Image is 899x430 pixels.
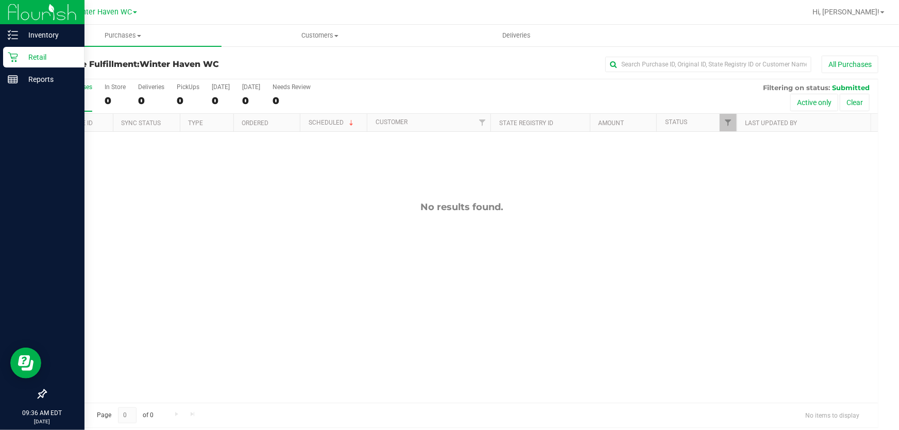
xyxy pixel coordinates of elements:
div: PickUps [177,83,199,91]
input: Search Purchase ID, Original ID, State Registry ID or Customer Name... [605,57,811,72]
inline-svg: Retail [8,52,18,62]
p: 09:36 AM EDT [5,408,80,418]
button: Active only [790,94,838,111]
a: Sync Status [121,119,161,127]
iframe: Resource center [10,348,41,379]
p: Retail [18,51,80,63]
div: No results found. [46,201,878,213]
p: Inventory [18,29,80,41]
div: [DATE] [242,83,260,91]
a: Status [665,118,687,126]
a: Scheduled [309,119,355,126]
button: All Purchases [822,56,878,73]
span: Submitted [832,83,870,92]
button: Clear [840,94,870,111]
p: Reports [18,73,80,85]
a: Deliveries [418,25,615,46]
a: Filter [720,114,737,131]
div: In Store [105,83,126,91]
div: [DATE] [212,83,230,91]
a: Customers [222,25,418,46]
span: Purchases [25,31,222,40]
a: Ordered [242,119,268,127]
div: 0 [177,95,199,107]
div: 0 [242,95,260,107]
h3: Purchase Fulfillment: [45,60,323,69]
a: Amount [598,119,624,127]
a: Filter [473,114,490,131]
div: 0 [105,95,126,107]
span: Page of 0 [88,407,162,423]
span: Filtering on status: [763,83,830,92]
inline-svg: Inventory [8,30,18,40]
span: No items to display [797,407,868,423]
inline-svg: Reports [8,74,18,84]
span: Hi, [PERSON_NAME]! [812,8,879,16]
span: Customers [222,31,418,40]
a: State Registry ID [499,119,553,127]
span: Winter Haven WC [140,59,219,69]
a: Purchases [25,25,222,46]
div: 0 [273,95,311,107]
div: Deliveries [138,83,164,91]
div: Needs Review [273,83,311,91]
span: Deliveries [488,31,545,40]
a: Last Updated By [745,119,798,127]
a: Type [188,119,203,127]
div: 0 [138,95,164,107]
p: [DATE] [5,418,80,425]
span: Winter Haven WC [73,8,132,16]
a: Customer [376,118,408,126]
div: 0 [212,95,230,107]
